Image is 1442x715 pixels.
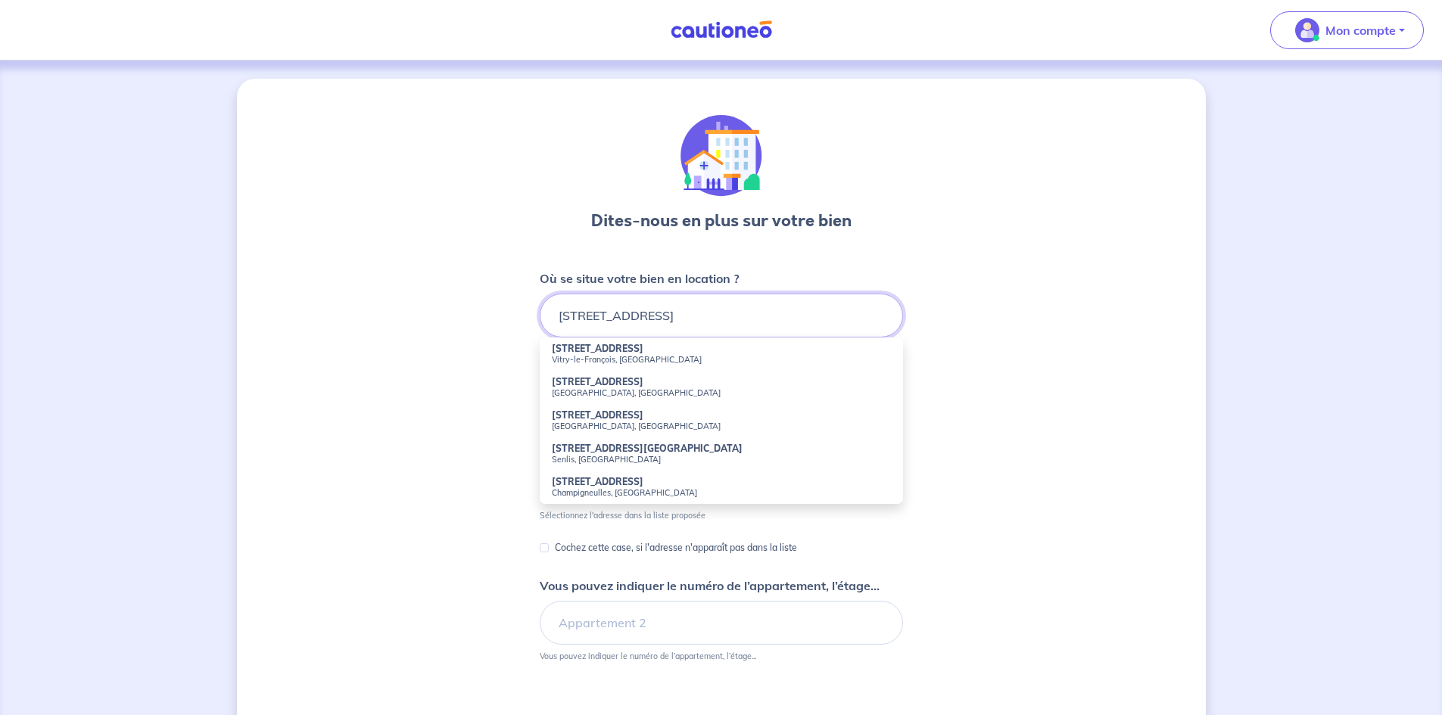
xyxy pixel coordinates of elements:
strong: [STREET_ADDRESS] [552,343,643,354]
small: Senlis, [GEOGRAPHIC_DATA] [552,454,891,465]
h3: Dites-nous en plus sur votre bien [591,209,852,233]
img: illu_houses.svg [681,115,762,197]
small: [GEOGRAPHIC_DATA], [GEOGRAPHIC_DATA] [552,387,891,398]
input: Appartement 2 [540,601,903,645]
p: Vous pouvez indiquer le numéro de l’appartement, l’étage... [540,577,880,595]
img: Cautioneo [665,20,778,39]
strong: [STREET_ADDRESS] [552,409,643,421]
input: 2 rue de paris, 59000 lille [540,294,903,337]
small: Vitry-le-François, [GEOGRAPHIC_DATA] [552,354,891,365]
button: illu_account_valid_menu.svgMon compte [1270,11,1424,49]
p: Où se situe votre bien en location ? [540,269,739,288]
strong: [STREET_ADDRESS] [552,476,643,487]
strong: [STREET_ADDRESS] [552,376,643,387]
strong: [STREET_ADDRESS][GEOGRAPHIC_DATA] [552,443,743,454]
small: [GEOGRAPHIC_DATA], [GEOGRAPHIC_DATA] [552,421,891,431]
p: Vous pouvez indiquer le numéro de l’appartement, l’étage... [540,651,756,661]
p: Cochez cette case, si l'adresse n'apparaît pas dans la liste [555,539,797,557]
p: Sélectionnez l'adresse dans la liste proposée [540,510,705,521]
small: Champigneulles, [GEOGRAPHIC_DATA] [552,487,891,498]
img: illu_account_valid_menu.svg [1295,18,1319,42]
p: Mon compte [1325,21,1396,39]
